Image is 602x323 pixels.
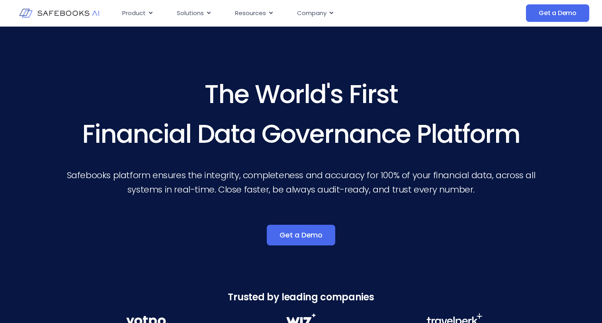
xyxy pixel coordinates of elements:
[177,9,204,18] span: Solutions
[267,225,335,245] a: Get a Demo
[116,6,458,21] nav: Menu
[526,4,589,22] a: Get a Demo
[64,74,538,154] h3: The World's First Financial Data Governance Platform
[539,9,577,17] span: Get a Demo
[122,9,146,18] span: Product
[235,9,266,18] span: Resources
[116,6,458,21] div: Menu Toggle
[64,168,538,197] p: Safebooks platform ensures the integrity, completeness and accuracy for 100% of your financial da...
[297,9,326,18] span: Company
[279,231,322,239] span: Get a Demo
